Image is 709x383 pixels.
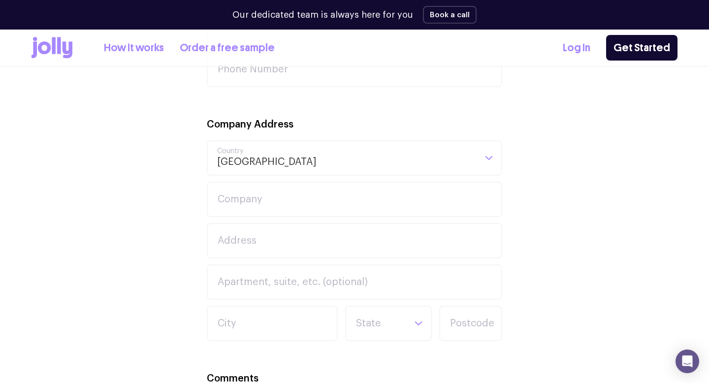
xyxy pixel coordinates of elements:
a: Order a free sample [180,40,275,56]
a: Log In [563,40,590,56]
input: Search for option [317,141,476,175]
p: Our dedicated team is always here for you [232,8,413,22]
button: Book a call [423,6,477,24]
div: Search for option [345,306,432,341]
input: Search for option [355,307,405,340]
a: Get Started [606,35,677,61]
span: [GEOGRAPHIC_DATA] [217,141,317,175]
label: Company Address [207,118,293,132]
div: Open Intercom Messenger [676,350,699,373]
a: How it works [104,40,164,56]
div: Search for option [207,140,502,176]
